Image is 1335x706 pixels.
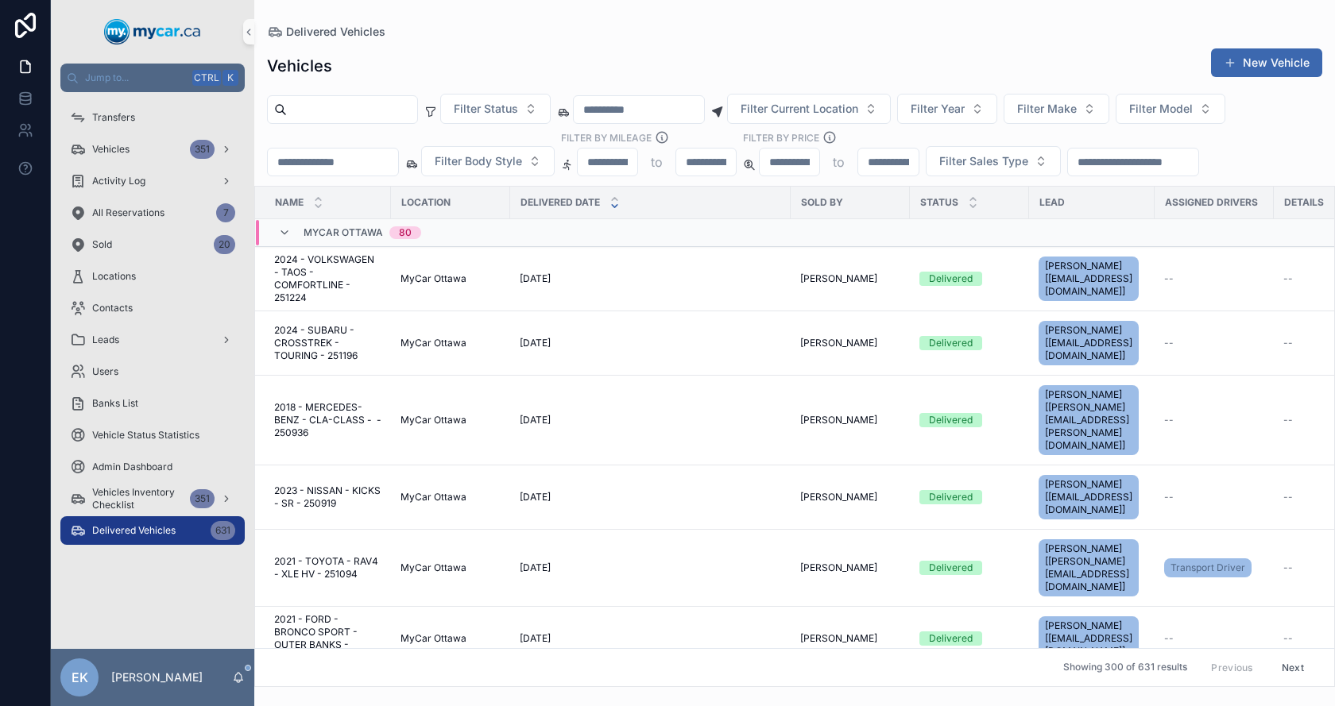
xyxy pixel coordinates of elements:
[274,555,381,581] a: 2021 - TOYOTA - RAV4 - XLE HV - 251094
[919,561,1020,575] a: Delivered
[800,561,900,574] a: [PERSON_NAME]
[274,401,381,439] a: 2018 - MERCEDES-BENZ - CLA-CLASS - - 250936
[1164,272,1264,285] a: --
[1164,491,1174,503] span: --
[60,294,245,322] a: Contacts
[520,196,600,209] span: Delivered Date
[1063,662,1187,674] span: Showing 300 of 631 results
[92,365,118,378] span: Users
[520,414,551,426] span: [DATE]
[1171,561,1245,574] span: Transport Driver
[1165,196,1258,209] span: Assigned Drivers
[60,326,245,354] a: Leads
[1164,632,1174,645] span: --
[520,561,551,574] span: [DATE]
[1164,337,1174,349] span: --
[435,153,522,169] span: Filter Body Style
[400,337,501,349] a: MyCar Ottawa
[929,336,973,350] div: Delivered
[211,521,235,540] div: 631
[224,71,237,84] span: K
[1164,414,1174,426] span: --
[92,143,130,156] span: Vehicles
[1284,196,1324,209] span: Details
[304,226,383,239] span: MyCar Ottawa
[919,336,1020,350] a: Delivered
[1116,94,1225,124] button: Select Button
[214,235,235,254] div: 20
[92,334,119,346] span: Leads
[274,253,381,304] a: 2024 - VOLKSWAGEN - TAOS - COMFORTLINE - 251224
[800,561,877,574] span: [PERSON_NAME]
[520,337,781,349] a: [DATE]
[1045,619,1132,658] span: [PERSON_NAME] [[EMAIL_ADDRESS][DOMAIN_NAME]]
[1045,478,1132,516] span: [PERSON_NAME] [[EMAIL_ADDRESS][DOMAIN_NAME]]
[1164,555,1264,581] a: Transport Driver
[51,92,254,565] div: scrollable content
[85,71,186,84] span: Jump to...
[800,414,900,426] a: [PERSON_NAME]
[800,632,900,645] a: [PERSON_NAME]
[60,199,245,227] a: All Reservations7
[60,421,245,449] a: Vehicle Status Statistics
[800,491,877,503] span: [PERSON_NAME]
[929,413,973,427] div: Delivered
[92,397,138,410] span: Banks List
[1283,337,1293,349] span: --
[1211,48,1322,77] button: New Vehicle
[400,414,466,426] span: MyCar Ottawa
[1283,272,1293,285] span: --
[60,230,245,259] a: Sold20
[274,613,381,664] a: 2021 - FORD - BRONCO SPORT - OUTER BANKS - 250809A
[274,484,381,510] a: 2023 - NISSAN - KICKS - SR - 250919
[400,561,466,574] span: MyCar Ottawa
[60,453,245,481] a: Admin Dashboard
[190,140,215,159] div: 351
[274,324,381,362] span: 2024 - SUBARU - CROSSTREK - TOURING - 251196
[1164,272,1174,285] span: --
[520,491,781,503] a: [DATE]
[800,491,900,503] a: [PERSON_NAME]
[60,64,245,92] button: Jump to...CtrlK
[60,103,245,132] a: Transfers
[520,632,551,645] span: [DATE]
[400,561,501,574] a: MyCar Ottawa
[800,272,900,285] a: [PERSON_NAME]
[454,101,518,117] span: Filter Status
[800,414,877,426] span: [PERSON_NAME]
[1039,318,1145,368] a: [PERSON_NAME] [[EMAIL_ADDRESS][DOMAIN_NAME]]
[1271,655,1315,680] button: Next
[104,19,201,44] img: App logo
[267,55,332,77] h1: Vehicles
[92,302,133,314] span: Contacts
[1164,632,1264,645] a: --
[92,206,164,219] span: All Reservations
[1017,101,1077,117] span: Filter Make
[1164,414,1264,426] a: --
[1039,253,1145,304] a: [PERSON_NAME] [[EMAIL_ADDRESS][DOMAIN_NAME]]
[400,272,466,285] span: MyCar Ottawa
[60,135,245,164] a: Vehicles351
[520,337,551,349] span: [DATE]
[520,561,781,574] a: [DATE]
[401,196,451,209] span: Location
[1045,324,1132,362] span: [PERSON_NAME] [[EMAIL_ADDRESS][DOMAIN_NAME]]
[286,24,385,40] span: Delivered Vehicles
[929,490,973,504] div: Delivered
[1039,382,1145,458] a: [PERSON_NAME] [[PERSON_NAME][EMAIL_ADDRESS][PERSON_NAME][DOMAIN_NAME]]
[192,70,221,86] span: Ctrl
[400,632,466,645] span: MyCar Ottawa
[92,175,145,187] span: Activity Log
[926,146,1061,176] button: Select Button
[399,226,412,239] div: 80
[72,668,88,687] span: EK
[1129,101,1193,117] span: Filter Model
[911,101,965,117] span: Filter Year
[520,632,781,645] a: [DATE]
[800,632,877,645] span: [PERSON_NAME]
[400,414,501,426] a: MyCar Ottawa
[1004,94,1109,124] button: Select Button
